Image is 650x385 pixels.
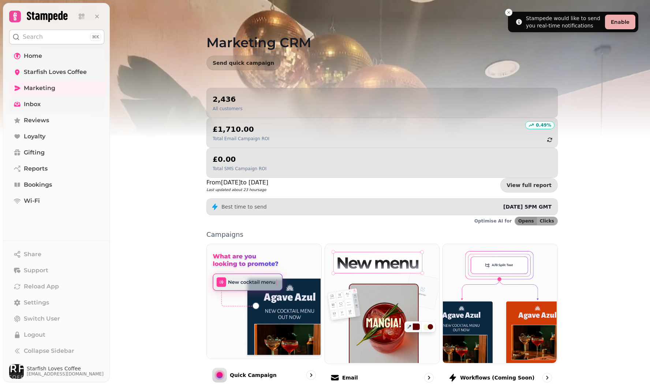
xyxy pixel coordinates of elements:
span: Gifting [24,148,45,157]
button: refresh [543,134,556,146]
button: Clicks [537,217,557,225]
button: Send quick campaign [206,56,280,70]
a: Inbox [9,97,104,112]
a: Reports [9,161,104,176]
span: Support [24,266,48,275]
button: Collapse Sidebar [9,344,104,358]
span: [DATE] 5PM GMT [503,204,552,210]
a: Marketing [9,81,104,96]
span: Collapse Sidebar [24,347,74,355]
p: From [DATE] to [DATE] [206,178,268,187]
span: Reviews [24,116,49,125]
span: Send quick campaign [213,60,274,66]
span: Home [24,52,42,60]
button: User avatarStarfish Loves Coffee[EMAIL_ADDRESS][DOMAIN_NAME] [9,364,104,379]
span: Opens [518,219,534,223]
a: Wi-Fi [9,194,104,208]
div: Stampede would like to send you real-time notifications [526,15,602,29]
button: Support [9,263,104,278]
p: Quick Campaign [230,371,277,379]
span: Reload App [24,282,59,291]
p: Total Email Campaign ROI [213,136,269,142]
p: Best time to send [221,203,267,210]
span: Starfish Loves Coffee [24,68,87,76]
button: Share [9,247,104,262]
div: ⌘K [90,33,101,41]
a: Settings [9,295,104,310]
h2: £0.00 [213,154,266,164]
a: Loyalty [9,129,104,144]
a: Gifting [9,145,104,160]
img: Quick Campaign [206,243,321,358]
a: Starfish Loves Coffee [9,65,104,79]
a: Home [9,49,104,63]
img: Workflows (coming soon) [442,243,557,363]
img: User avatar [9,364,24,379]
button: Opens [515,217,537,225]
span: Wi-Fi [24,197,40,205]
span: Bookings [24,180,52,189]
svg: go to [543,374,551,381]
h2: 2,436 [213,94,242,104]
p: Workflows (coming soon) [460,374,534,381]
svg: go to [307,371,315,379]
span: Inbox [24,100,41,109]
svg: go to [425,374,433,381]
span: Starfish Loves Coffee [27,366,104,371]
p: 0.49 % [536,122,551,128]
span: Reports [24,164,48,173]
p: Search [23,33,43,41]
span: Clicks [540,219,554,223]
button: Switch User [9,311,104,326]
h2: £1,710.00 [213,124,269,134]
p: All customers [213,106,242,112]
a: Bookings [9,177,104,192]
p: Campaigns [206,231,558,238]
span: Marketing [24,84,55,93]
span: Switch User [24,314,60,323]
span: Settings [24,298,49,307]
a: Reviews [9,113,104,128]
span: Logout [24,330,45,339]
a: View full report [500,178,558,192]
span: Loyalty [24,132,45,141]
button: Logout [9,328,104,342]
h1: Marketing CRM [206,18,558,50]
p: Email [342,374,358,381]
button: Search⌘K [9,30,104,44]
p: Optimise AI for [474,218,512,224]
button: Reload App [9,279,104,294]
p: Last updated about 23 hours ago [206,187,268,192]
button: Close toast [505,9,512,16]
button: Enable [605,15,635,29]
img: Email [324,243,439,363]
span: [EMAIL_ADDRESS][DOMAIN_NAME] [27,371,104,377]
span: Share [24,250,41,259]
p: Total SMS Campaign ROI [213,166,266,172]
